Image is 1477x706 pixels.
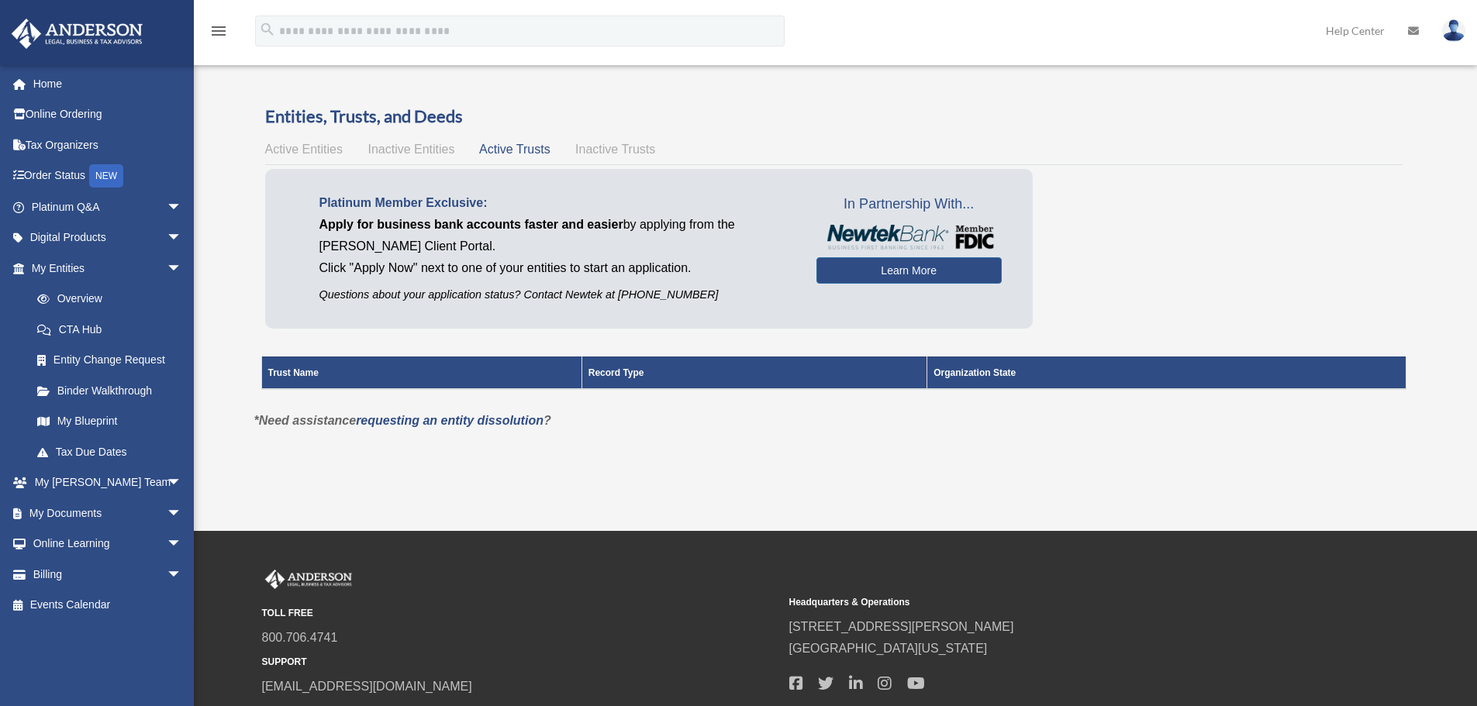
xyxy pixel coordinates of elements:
[167,191,198,223] span: arrow_drop_down
[167,529,198,560] span: arrow_drop_down
[789,620,1014,633] a: [STREET_ADDRESS][PERSON_NAME]
[11,129,205,160] a: Tax Organizers
[254,414,551,427] em: *Need assistance ?
[479,143,550,156] span: Active Trusts
[789,642,988,655] a: [GEOGRAPHIC_DATA][US_STATE]
[167,559,198,591] span: arrow_drop_down
[11,590,205,621] a: Events Calendar
[22,284,190,315] a: Overview
[11,160,205,192] a: Order StatusNEW
[7,19,147,49] img: Anderson Advisors Platinum Portal
[259,21,276,38] i: search
[11,467,205,498] a: My [PERSON_NAME] Teamarrow_drop_down
[167,222,198,254] span: arrow_drop_down
[11,253,198,284] a: My Entitiesarrow_drop_down
[22,406,198,437] a: My Blueprint
[262,654,778,670] small: SUPPORT
[11,99,205,130] a: Online Ordering
[319,218,623,231] span: Apply for business bank accounts faster and easier
[22,375,198,406] a: Binder Walkthrough
[319,192,793,214] p: Platinum Member Exclusive:
[927,356,1406,389] th: Organization State
[22,314,198,345] a: CTA Hub
[575,143,655,156] span: Inactive Trusts
[22,345,198,376] a: Entity Change Request
[22,436,198,467] a: Tax Due Dates
[816,257,1002,284] a: Learn More
[789,594,1306,611] small: Headquarters & Operations
[1442,19,1465,42] img: User Pic
[319,285,793,305] p: Questions about your application status? Contact Newtek at [PHONE_NUMBER]
[209,27,228,40] a: menu
[209,22,228,40] i: menu
[262,680,472,693] a: [EMAIL_ADDRESS][DOMAIN_NAME]
[11,559,205,590] a: Billingarrow_drop_down
[11,498,205,529] a: My Documentsarrow_drop_down
[356,414,544,427] a: requesting an entity dissolution
[11,191,205,222] a: Platinum Q&Aarrow_drop_down
[11,222,205,253] a: Digital Productsarrow_drop_down
[581,356,927,389] th: Record Type
[167,253,198,284] span: arrow_drop_down
[11,68,205,99] a: Home
[816,192,1002,217] span: In Partnership With...
[265,105,1403,129] h3: Entities, Trusts, and Deeds
[824,225,994,250] img: NewtekBankLogoSM.png
[167,467,198,499] span: arrow_drop_down
[11,529,205,560] a: Online Learningarrow_drop_down
[167,498,198,529] span: arrow_drop_down
[89,164,123,188] div: NEW
[319,214,793,257] p: by applying from the [PERSON_NAME] Client Portal.
[368,143,454,156] span: Inactive Entities
[265,143,343,156] span: Active Entities
[261,356,581,389] th: Trust Name
[262,570,355,590] img: Anderson Advisors Platinum Portal
[262,631,338,644] a: 800.706.4741
[262,605,778,622] small: TOLL FREE
[319,257,793,279] p: Click "Apply Now" next to one of your entities to start an application.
